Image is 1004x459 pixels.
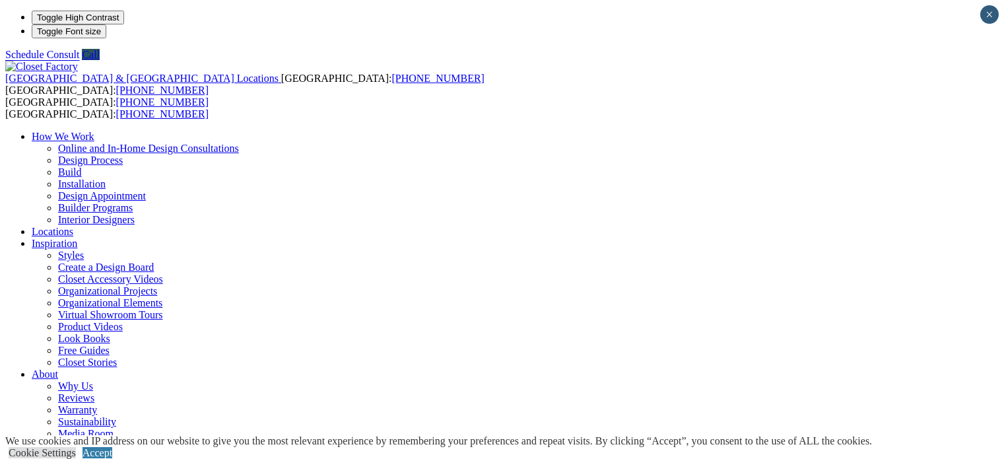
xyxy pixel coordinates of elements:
a: [PHONE_NUMBER] [116,96,209,108]
span: Toggle Font size [37,26,101,36]
a: Build [58,166,82,178]
span: Toggle High Contrast [37,13,119,22]
a: Schedule Consult [5,49,79,60]
span: [GEOGRAPHIC_DATA] & [GEOGRAPHIC_DATA] Locations [5,73,279,84]
button: Toggle High Contrast [32,11,124,24]
a: Closet Accessory Videos [58,273,163,285]
a: Organizational Projects [58,285,157,297]
a: [PHONE_NUMBER] [116,108,209,120]
a: Installation [58,178,106,190]
span: [GEOGRAPHIC_DATA]: [GEOGRAPHIC_DATA]: [5,73,485,96]
a: Accept [83,447,112,458]
a: Closet Stories [58,357,117,368]
img: Closet Factory [5,61,78,73]
a: Inspiration [32,238,77,249]
a: Free Guides [58,345,110,356]
a: Media Room [58,428,114,439]
a: Warranty [58,404,97,415]
a: Virtual Showroom Tours [58,309,163,320]
a: Cookie Settings [9,447,76,458]
a: Reviews [58,392,94,404]
a: Why Us [58,380,93,392]
a: Sustainability [58,416,116,427]
a: [PHONE_NUMBER] [391,73,484,84]
a: Call [82,49,100,60]
button: Close [980,5,999,24]
span: [GEOGRAPHIC_DATA]: [GEOGRAPHIC_DATA]: [5,96,209,120]
a: How We Work [32,131,94,142]
a: [PHONE_NUMBER] [116,85,209,96]
a: Product Videos [58,321,123,332]
a: Organizational Elements [58,297,162,308]
a: Design Process [58,155,123,166]
a: Interior Designers [58,214,135,225]
a: [GEOGRAPHIC_DATA] & [GEOGRAPHIC_DATA] Locations [5,73,281,84]
a: Styles [58,250,84,261]
a: Design Appointment [58,190,146,201]
div: We use cookies and IP address on our website to give you the most relevant experience by remember... [5,435,872,447]
a: Locations [32,226,73,237]
button: Toggle Font size [32,24,106,38]
a: About [32,369,58,380]
a: Create a Design Board [58,262,154,273]
a: Builder Programs [58,202,133,213]
a: Online and In-Home Design Consultations [58,143,239,154]
a: Look Books [58,333,110,344]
